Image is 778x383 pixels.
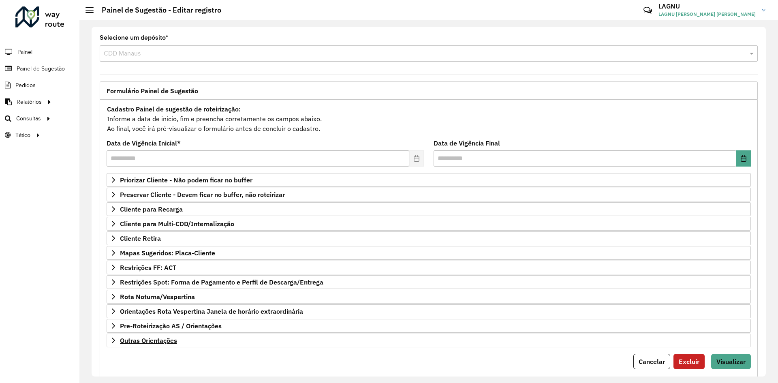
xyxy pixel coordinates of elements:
[107,319,751,333] a: Pre-Roteirização AS / Orientações
[15,131,30,139] span: Tático
[107,246,751,260] a: Mapas Sugeridos: Placa-Cliente
[120,220,234,227] span: Cliente para Multi-CDD/Internalização
[633,354,670,369] button: Cancelar
[658,11,756,18] span: LAGNU [PERSON_NAME] [PERSON_NAME]
[120,191,285,198] span: Preservar Cliente - Devem ficar no buffer, não roteirizar
[107,104,751,134] div: Informe a data de inicio, fim e preencha corretamente os campos abaixo. Ao final, você irá pré-vi...
[107,202,751,216] a: Cliente para Recarga
[736,150,751,167] button: Choose Date
[434,138,500,148] label: Data de Vigência Final
[658,2,756,10] h3: LAGNU
[120,250,215,256] span: Mapas Sugeridos: Placa-Cliente
[120,177,252,183] span: Priorizar Cliente - Não podem ficar no buffer
[107,261,751,274] a: Restrições FF: ACT
[107,275,751,289] a: Restrições Spot: Forma de Pagamento e Perfil de Descarga/Entrega
[107,231,751,245] a: Cliente Retira
[107,88,198,94] span: Formulário Painel de Sugestão
[673,354,705,369] button: Excluir
[107,334,751,347] a: Outras Orientações
[15,81,36,90] span: Pedidos
[100,33,168,43] label: Selecione um depósito
[94,6,221,15] h2: Painel de Sugestão - Editar registro
[120,337,177,344] span: Outras Orientações
[639,2,656,19] a: Contato Rápido
[120,279,323,285] span: Restrições Spot: Forma de Pagamento e Perfil de Descarga/Entrega
[639,357,665,366] span: Cancelar
[716,357,746,366] span: Visualizar
[120,323,222,329] span: Pre-Roteirização AS / Orientações
[17,64,65,73] span: Painel de Sugestão
[120,308,303,315] span: Orientações Rota Vespertina Janela de horário extraordinária
[120,206,183,212] span: Cliente para Recarga
[107,304,751,318] a: Orientações Rota Vespertina Janela de horário extraordinária
[107,105,241,113] strong: Cadastro Painel de sugestão de roteirização:
[107,138,181,148] label: Data de Vigência Inicial
[107,188,751,201] a: Preservar Cliente - Devem ficar no buffer, não roteirizar
[107,173,751,187] a: Priorizar Cliente - Não podem ficar no buffer
[679,357,699,366] span: Excluir
[120,293,195,300] span: Rota Noturna/Vespertina
[17,98,42,106] span: Relatórios
[120,264,176,271] span: Restrições FF: ACT
[711,354,751,369] button: Visualizar
[120,235,161,242] span: Cliente Retira
[17,48,32,56] span: Painel
[16,114,41,123] span: Consultas
[107,290,751,304] a: Rota Noturna/Vespertina
[107,217,751,231] a: Cliente para Multi-CDD/Internalização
